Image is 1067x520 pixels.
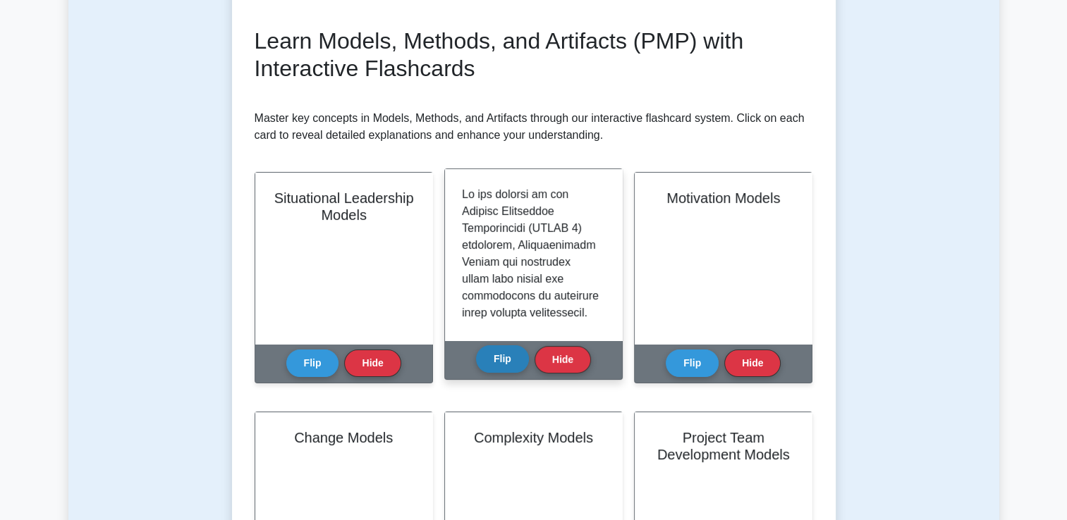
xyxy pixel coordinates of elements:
button: Hide [344,349,401,377]
button: Flip [666,349,719,377]
button: Flip [476,345,529,373]
h2: Situational Leadership Models [272,190,415,223]
button: Hide [535,346,591,373]
h2: Change Models [272,429,415,446]
h2: Complexity Models [462,429,605,446]
button: Flip [286,349,339,377]
h2: Motivation Models [652,190,795,206]
button: Hide [724,349,781,377]
h2: Learn Models, Methods, and Artifacts (PMP) with Interactive Flashcards [255,27,813,82]
h2: Project Team Development Models [652,429,795,463]
p: Master key concepts in Models, Methods, and Artifacts through our interactive flashcard system. C... [255,110,813,144]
